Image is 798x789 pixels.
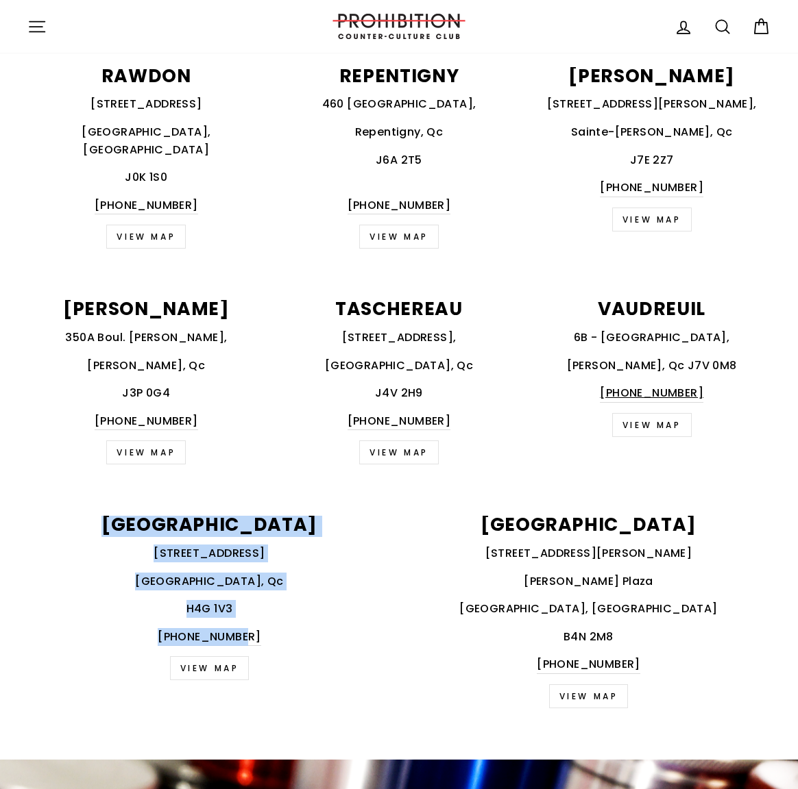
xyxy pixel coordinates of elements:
p: Repentigny, Qc [280,123,518,141]
a: [PHONE_NUMBER] [95,412,198,431]
p: RAWDON [27,67,265,86]
p: [PERSON_NAME], Qc [27,357,265,375]
a: VIEW MAP [549,684,629,708]
a: View Map [106,225,186,249]
p: [STREET_ADDRESS][PERSON_NAME] [407,544,771,562]
p: [STREET_ADDRESS] [27,95,265,113]
p: [GEOGRAPHIC_DATA] [27,516,391,534]
p: H4G 1V3 [27,600,391,618]
a: VIEW MAP [612,208,692,231]
p: [PERSON_NAME] [27,300,265,318]
p: J6A 2T5 [280,151,518,169]
a: VIEW MAP [612,413,692,437]
a: [PHONE_NUMBER] [600,179,703,197]
p: [GEOGRAPHIC_DATA], [GEOGRAPHIC_DATA] [407,600,771,618]
p: Sainte-[PERSON_NAME], Qc [533,123,771,141]
a: [PHONE_NUMBER] [158,628,261,647]
p: TASCHEREAU [280,300,518,318]
p: [PERSON_NAME] Plaza [407,573,771,590]
a: VIEW MAP [359,440,439,464]
p: [GEOGRAPHIC_DATA] [407,516,771,534]
p: [GEOGRAPHIC_DATA], Qc [280,357,518,375]
a: VIEW MAP [359,225,439,249]
p: B4N 2M8 [407,628,771,646]
a: [PHONE_NUMBER] [348,197,451,215]
p: 460 [GEOGRAPHIC_DATA], [280,95,518,113]
p: [STREET_ADDRESS] [27,544,391,562]
p: REPENTIGNY [280,67,518,86]
p: [GEOGRAPHIC_DATA], Qc [27,573,391,590]
p: [PERSON_NAME], Qc J7V 0M8 [533,357,771,375]
p: [STREET_ADDRESS], [280,329,518,347]
a: VIEW MAP [106,440,186,464]
a: [PHONE_NUMBER] [348,412,451,431]
p: J3P 0G4 [27,384,265,402]
p: 350A Boul. [PERSON_NAME], [27,329,265,347]
img: PROHIBITION COUNTER-CULTURE CLUB [330,14,468,39]
p: [STREET_ADDRESS][PERSON_NAME], [533,95,771,113]
p: 6B - [GEOGRAPHIC_DATA], [533,329,771,347]
p: [GEOGRAPHIC_DATA], [GEOGRAPHIC_DATA] [27,123,265,158]
p: J0K 1S0 [27,168,265,186]
p: VAUDREUIL [533,300,771,318]
a: VIEW MAP [170,656,250,680]
a: [PHONE_NUMBER] [95,197,198,215]
p: J4V 2H9 [280,384,518,402]
p: [PERSON_NAME] [533,67,771,86]
span: [PHONE_NUMBER] [600,385,703,401]
a: [PHONE_NUMBER] [537,655,640,674]
p: J7E 2Z7 [533,151,771,169]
